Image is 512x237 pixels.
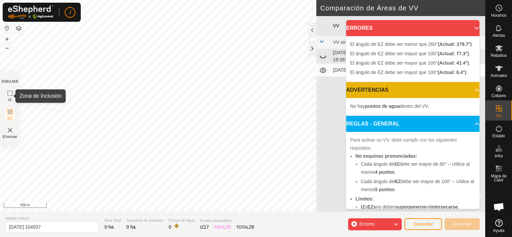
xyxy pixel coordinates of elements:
span: Puntos Disponibles [200,218,254,224]
td: [DATE] 093126 [330,64,369,77]
span: Guardar [453,221,471,227]
span: ADVERTENCIAS [346,86,388,94]
th: Rebaño [369,16,408,36]
button: Capas del Mapa [15,24,23,32]
span: Área Total [105,218,121,223]
span: No hay dentro del VV. [350,103,429,109]
span: 28 [249,224,254,230]
span: Mapa de Calor [487,174,510,182]
img: VV [6,126,14,134]
b: No esquinas pronunciadas: [356,153,417,159]
button: Restablecer Mapa [3,24,11,32]
span: ERRORES [346,24,373,32]
span: REGLAS - GENERAL [346,120,399,128]
h2: Comparación de Áreas de VV [320,4,485,12]
b: 5 puntos [375,187,394,192]
div: Chat abierto [489,197,509,217]
span: IZ [8,97,12,102]
span: Puntos de Agua [169,218,195,223]
li: Cada ángulo del debe ser mayor de 80° – Utilice al menos . [361,160,475,176]
span: VV sin recinto [333,39,362,45]
b: superponerse [396,204,427,210]
span: EZ [8,116,13,121]
th: Superficie de pastoreo [408,16,447,36]
p-accordion-header: ERRORES [346,20,479,36]
button: Cancelar [404,218,442,230]
span: Superficie de pastoreo [126,218,163,223]
img: Logo Gallagher [8,5,54,19]
li: Cada ángulo del debe ser mayor de 100° – Utilice al menos . [361,177,475,193]
span: J [69,9,71,16]
span: El ángulo de EZ debe ser mayor que 100° . [350,51,470,56]
p-accordion-content: ERRORES [346,36,479,82]
th: Nueva Asignación [446,16,485,36]
span: Infra [495,154,503,158]
b: IZ [361,204,365,210]
b: puntos de agua [365,103,399,109]
span: 17 [204,224,209,230]
font: FÁCIL [214,225,231,230]
button: + [3,35,11,43]
li: y no deben ni . [361,203,475,211]
b: Límites: [356,196,374,202]
span: Eliminar [3,134,17,139]
b: (Actual: 41.4°) [438,60,469,66]
span: Para activar un VV, debe cumplir con los siguientes requisitos: [350,137,457,151]
span: Collares [491,94,506,98]
span: Errores [359,221,375,227]
p-accordion-content: ADVERTENCIAS [346,98,479,115]
span: Horarios [491,13,506,17]
a: Contáctenos [255,203,277,209]
b: intersecarse [430,204,458,210]
span: 0 ha [105,224,114,230]
b: EZs [367,204,376,210]
span: Vallado Virtual [5,216,99,221]
button: Guardar [445,218,480,230]
p-accordion-header: REGLAS - GENERAL [346,116,479,132]
span: Rebaños [491,54,507,58]
span: 25 [226,224,231,230]
span: Estado [493,134,505,138]
font: TOTAL [236,225,254,230]
span: 0 ha [126,224,135,230]
span: Ayuda [493,229,505,233]
b: EZ [395,179,401,184]
b: 4 puntos [375,169,394,175]
b: (Actual: 6.4°) [438,70,466,75]
span: VV [496,114,501,118]
div: DIBUJAR [2,79,18,84]
b: IZ [395,161,399,167]
span: Alertas [493,33,505,37]
span: Cancelar [413,221,433,227]
span: El ángulo de EZ debe ser menor que 260° . [350,42,473,47]
b: (Actual: 77.3°) [438,51,469,56]
th: VV [330,16,369,36]
b: (Actual: 279.7°) [438,42,472,47]
td: [DATE] 18:38:21 [330,49,369,64]
span: 0 [169,224,171,230]
span: El ángulo de EZ debe ser mayor que 100° . [350,70,468,75]
button: – [3,44,11,52]
span: El ángulo de EZ debe ser mayor que 100° . [350,60,470,66]
p-accordion-header: ADVERTENCIAS [346,82,479,98]
font: IZ [200,225,209,230]
a: Política de Privacidad [208,203,247,209]
span: Animales [491,74,507,78]
a: Ayuda [486,217,512,235]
